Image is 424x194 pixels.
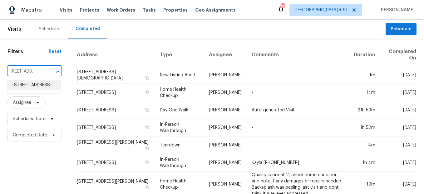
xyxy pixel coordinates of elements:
button: Copy Address [144,145,150,151]
td: [DATE] [380,154,417,171]
td: [PERSON_NAME] [204,84,247,101]
button: Copy Address [144,185,150,190]
button: Copy Address [144,107,150,113]
td: [STREET_ADDRESS][PERSON_NAME] [76,136,155,154]
td: [PERSON_NAME] [204,66,247,84]
span: [PERSON_NAME] [377,7,415,13]
th: Duration [349,43,380,66]
td: [PERSON_NAME] [204,136,247,154]
td: In-Person Walkthrough [155,119,204,136]
td: 1m [349,66,380,84]
td: [DATE] [380,119,417,136]
td: Kayla [PHONE_NUMBER] [247,154,349,171]
td: 1h 52m [349,119,380,136]
th: Comments [247,43,349,66]
span: [GEOGRAPHIC_DATA] + 61 [295,7,348,13]
td: [DATE] [380,101,417,119]
div: Scheduled [39,26,61,32]
td: 14m [349,84,380,101]
button: Schedule [386,23,417,36]
span: Tasks [143,8,156,12]
th: Assignee [204,43,247,66]
span: Visits [7,22,21,36]
td: In-Person Walkthrough [155,154,204,171]
td: Auto-generated Visit [247,101,349,119]
span: Schedule [391,25,412,33]
td: Home Health Checkup [155,84,204,101]
button: Copy Address [144,125,150,130]
th: Address [76,43,155,66]
input: Search for an address... [7,67,44,76]
td: - [247,66,349,84]
td: [DATE] [380,84,417,101]
h1: Filters [7,48,49,55]
td: - [247,119,349,136]
td: [PERSON_NAME] [204,101,247,119]
span: Maestro [21,7,42,13]
td: 4m [349,136,380,154]
td: [STREET_ADDRESS][DEMOGRAPHIC_DATA] [76,66,155,84]
button: Copy Address [144,75,150,81]
td: [DATE] [380,136,417,154]
span: Projects [80,7,99,13]
td: - [247,136,349,154]
span: Visits [60,7,72,13]
span: Geo Assignments [195,7,236,13]
td: 21h 59m [349,101,380,119]
td: [PERSON_NAME] [204,154,247,171]
div: Reset [49,48,62,55]
td: Day One Walk [155,101,204,119]
td: [DATE] [380,66,417,84]
button: Copy Address [144,89,150,95]
td: Teardown [155,136,204,154]
span: Assignee [13,100,31,106]
td: [STREET_ADDRESS] [76,84,155,101]
button: Copy Address [144,160,150,165]
span: Work Orders [107,7,135,13]
div: Completed [76,26,100,32]
th: Completed On [380,43,417,66]
li: [STREET_ADDRESS] [7,80,61,90]
td: [PERSON_NAME] [204,119,247,136]
td: New Listing Audit [155,66,204,84]
button: Close [53,67,62,76]
span: Scheduled Date [13,116,46,122]
div: 779 [280,4,285,10]
td: [STREET_ADDRESS] [76,101,155,119]
span: Completed Date [13,132,47,138]
span: Properties [163,7,188,13]
td: [STREET_ADDRESS] [76,154,155,171]
td: 1h 4m [349,154,380,171]
th: Type [155,43,204,66]
td: - [247,84,349,101]
td: [STREET_ADDRESS] [76,119,155,136]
